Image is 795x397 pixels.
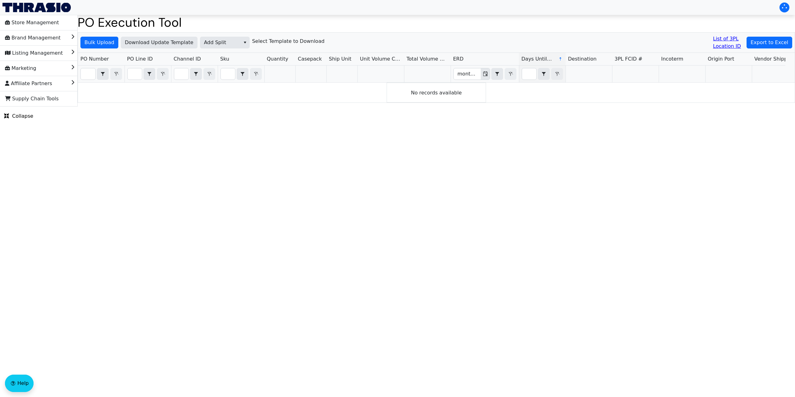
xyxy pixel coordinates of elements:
[174,55,201,63] span: Channel ID
[5,79,52,89] span: Affiliate Partners
[454,68,481,80] input: Filter
[2,3,71,12] img: Thrasio Logo
[220,55,229,63] span: Sku
[240,37,249,48] button: select
[84,39,114,46] span: Bulk Upload
[453,55,464,63] span: ERD
[538,68,549,80] button: select
[78,15,795,30] h1: PO Execution Tool
[5,375,34,392] button: Help floatingactionbutton
[481,68,490,80] button: Toggle calendar
[97,68,108,80] button: select
[713,35,744,50] a: List of 3PL Location ID
[81,68,95,80] input: Filter
[127,55,153,63] span: PO Line ID
[78,66,125,83] th: Filter
[125,66,171,83] th: Filter
[221,68,235,80] input: Filter
[492,68,503,80] button: select
[538,68,550,80] span: Choose Operator
[5,18,59,28] span: Store Management
[329,55,352,63] span: Ship Unit
[5,63,36,73] span: Marketing
[174,68,189,80] input: Filter
[252,38,325,44] h6: Select Template to Download
[17,380,29,387] span: Help
[171,66,218,83] th: Filter
[190,68,202,80] span: Choose Operator
[237,68,248,80] button: select
[237,68,248,80] span: Choose Operator
[491,68,503,80] span: Choose Operator
[190,68,202,80] button: select
[5,33,61,43] span: Brand Management
[128,68,142,80] input: Filter
[80,55,109,63] span: PO Number
[97,68,109,80] span: Choose Operator
[451,66,519,83] th: Filter
[143,68,155,80] span: Choose Operator
[4,112,33,120] span: Collapse
[267,55,288,63] span: Quantity
[360,55,402,63] span: Unit Volume CBM
[387,83,486,103] div: No records available
[615,55,643,63] span: 3PL FCID #
[204,39,237,46] span: Add Split
[747,37,792,48] button: Export to Excel
[521,55,553,63] span: Days Until ERD
[522,68,536,80] input: Filter
[5,48,63,58] span: Listing Management
[80,37,118,48] button: Bulk Upload
[144,68,155,80] button: select
[125,39,193,46] span: Download Update Template
[519,66,566,83] th: Filter
[407,55,448,63] span: Total Volume CBM
[751,39,788,46] span: Export to Excel
[568,55,597,63] span: Destination
[218,66,264,83] th: Filter
[5,94,59,104] span: Supply Chain Tools
[121,37,198,48] button: Download Update Template
[298,55,322,63] span: Casepack
[708,55,734,63] span: Origin Port
[661,55,683,63] span: Incoterm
